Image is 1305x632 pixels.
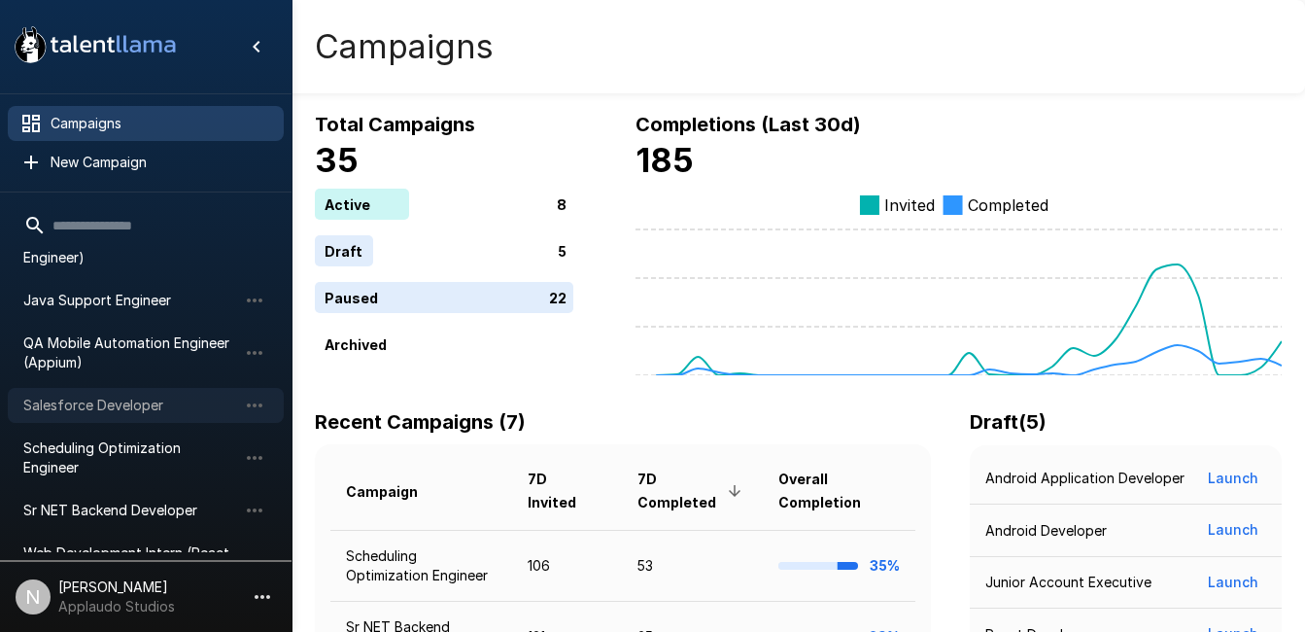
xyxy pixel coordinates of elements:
[315,26,494,67] h4: Campaigns
[549,287,567,307] p: 22
[635,140,694,180] b: 185
[970,410,1047,434] b: Draft ( 5 )
[635,113,861,136] b: Completions (Last 30d)
[622,530,763,601] td: 53
[558,240,567,261] p: 5
[346,480,443,504] span: Campaign
[985,573,1151,592] p: Junior Account Executive
[1200,461,1266,497] button: Launch
[315,140,359,180] b: 35
[870,557,900,574] b: 35%
[985,521,1107,541] p: Android Developer
[528,468,607,514] span: 7D Invited
[315,410,526,434] b: Recent Campaigns (7)
[985,469,1185,488] p: Android Application Developer
[330,530,512,601] td: Scheduling Optimization Engineer
[557,193,567,214] p: 8
[778,468,900,514] span: Overall Completion
[512,530,623,601] td: 106
[1200,512,1266,548] button: Launch
[315,113,475,136] b: Total Campaigns
[1200,565,1266,601] button: Launch
[637,468,747,514] span: 7D Completed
